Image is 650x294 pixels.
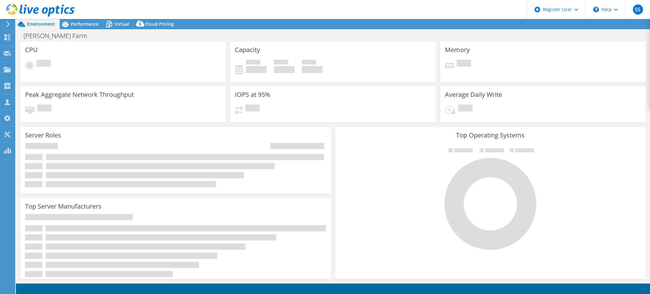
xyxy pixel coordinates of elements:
h3: CPU [25,46,38,53]
span: Performance [71,21,99,27]
span: Pending [458,104,473,113]
span: Total [302,60,316,66]
h3: Average Daily Write [445,91,502,98]
span: Cloud Pricing [145,21,174,27]
h3: Top Server Manufacturers [25,203,102,210]
span: Free [274,60,288,66]
h3: Top Operating Systems [340,132,641,139]
h3: Memory [445,46,470,53]
span: Used [246,60,260,66]
h4: 0 GiB [246,66,267,73]
h1: [PERSON_NAME] Farm [21,32,97,39]
h3: Server Roles [25,132,61,139]
h4: 0 GiB [302,66,322,73]
span: Environment [27,21,55,27]
h4: 0 GiB [274,66,295,73]
span: Pending [37,104,51,113]
span: Pending [245,104,260,113]
h3: IOPS at 95% [235,91,270,98]
h3: Capacity [235,46,260,53]
span: Pending [36,60,51,68]
svg: \n [593,7,599,12]
span: SS [633,4,643,15]
span: Pending [457,60,471,68]
span: Virtual [115,21,129,27]
h3: Peak Aggregate Network Throughput [25,91,134,98]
